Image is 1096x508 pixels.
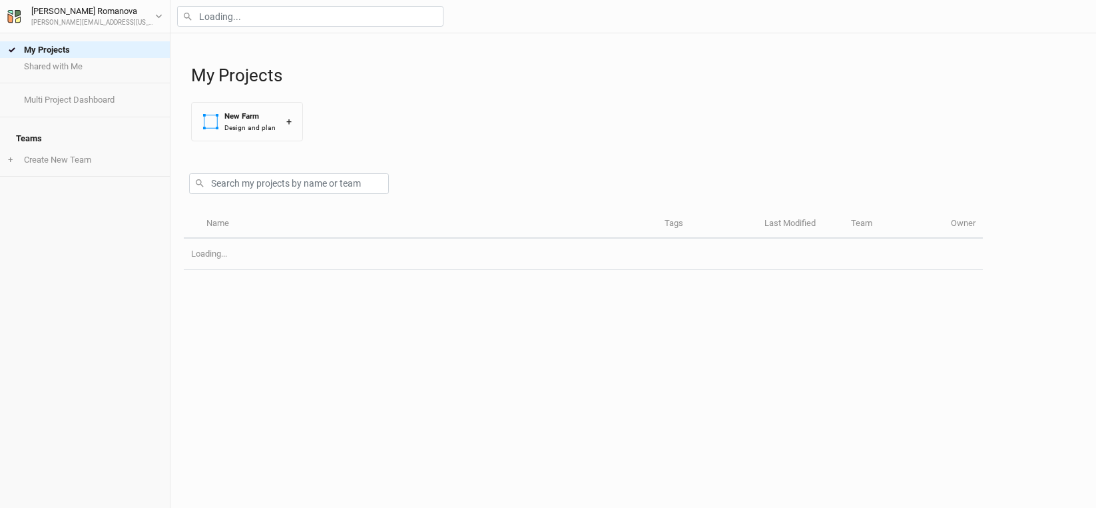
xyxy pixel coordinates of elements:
[224,123,276,133] div: Design and plan
[757,210,844,239] th: Last Modified
[31,18,155,28] div: [PERSON_NAME][EMAIL_ADDRESS][US_STATE][DOMAIN_NAME]
[189,173,389,194] input: Search my projects by name or team
[944,210,983,239] th: Owner
[177,6,443,27] input: Loading...
[184,239,983,270] td: Loading...
[191,65,1083,86] h1: My Projects
[657,210,757,239] th: Tags
[7,4,163,28] button: [PERSON_NAME] Romanova[PERSON_NAME][EMAIL_ADDRESS][US_STATE][DOMAIN_NAME]
[8,155,13,165] span: +
[8,125,162,152] h4: Teams
[31,5,155,18] div: [PERSON_NAME] Romanova
[286,115,292,129] div: +
[844,210,944,239] th: Team
[224,111,276,122] div: New Farm
[198,210,657,239] th: Name
[191,102,303,141] button: New FarmDesign and plan+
